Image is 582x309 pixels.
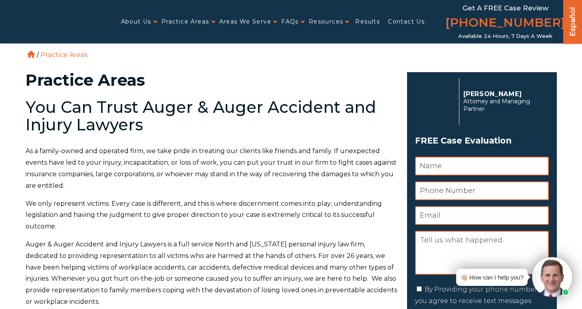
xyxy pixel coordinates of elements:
li: Practice Areas [39,51,89,59]
img: Intaker widget Avatar [532,257,572,297]
span: As a family-owned and operated firm, we take pride in treating our clients like friends and famil... [26,147,397,189]
a: Home [28,51,35,58]
span: Available 24 Hours, 7 Days a Week [458,33,552,39]
a: Practice Areas [161,14,209,30]
span: We only represent victims. Every case is different, and this is where discernment comes into play... [26,200,382,230]
span: Get a FREE Case Review [463,4,548,12]
a: [PHONE_NUMBER] [445,14,565,33]
input: Phone Number [415,181,549,200]
div: 👋🏼 How can I help you? [460,272,524,283]
a: Resources [309,14,344,30]
p: Auger & Auger Accident and Injury Lawyers is a full service North and [US_STATE] personal injury ... [26,239,397,308]
h1: Practice Areas [26,72,397,88]
a: About Us [121,14,151,30]
a: FAQs [281,14,299,30]
span: Attorney and Managing Partner [463,98,544,113]
a: Areas We Serve [219,14,272,30]
h2: You Can Trust Auger & Auger Accident and Injury Lawyers [26,98,397,134]
h3: FREE Case Evaluation [415,133,549,148]
img: Herbert Auger [415,81,455,121]
a: Results [355,14,380,30]
input: Name [415,157,549,175]
input: Email [415,206,549,225]
img: Auger & Auger Accident and Injury Lawyers Logo [5,14,100,29]
p: [PERSON_NAME] [463,90,544,98]
a: Contact Us [388,14,425,30]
